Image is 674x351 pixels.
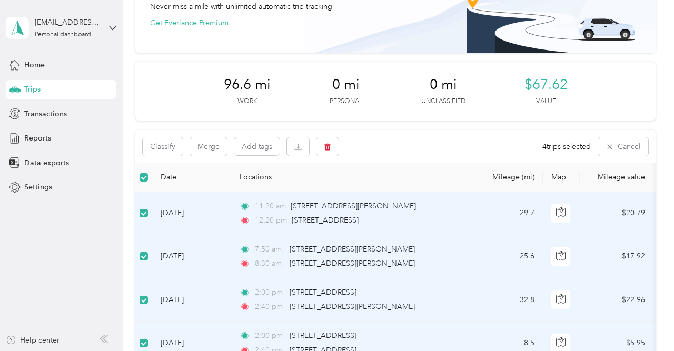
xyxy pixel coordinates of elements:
[473,235,543,278] td: 25.6
[580,192,653,235] td: $20.79
[290,331,356,340] span: [STREET_ADDRESS]
[473,278,543,322] td: 32.8
[152,163,231,192] th: Date
[598,137,648,156] button: Cancel
[255,287,285,298] span: 2:00 pm
[152,235,231,278] td: [DATE]
[35,32,91,38] div: Personal dashboard
[255,200,286,212] span: 11:20 am
[615,292,674,351] iframe: Everlance-gr Chat Button Frame
[430,76,457,93] span: 0 mi
[152,278,231,322] td: [DATE]
[290,288,356,297] span: [STREET_ADDRESS]
[150,1,332,12] p: Never miss a mile with unlimited automatic trip tracking
[255,244,285,255] span: 7:50 am
[143,137,183,156] button: Classify
[473,163,543,192] th: Mileage (mi)
[24,84,41,95] span: Trips
[580,235,653,278] td: $17.92
[255,330,285,342] span: 2:00 pm
[542,141,591,152] span: 4 trips selected
[231,163,473,192] th: Locations
[190,137,227,156] button: Merge
[290,259,415,268] span: [STREET_ADDRESS][PERSON_NAME]
[24,133,51,144] span: Reports
[473,192,543,235] td: 29.7
[536,97,556,106] p: Value
[24,59,45,71] span: Home
[255,258,285,269] span: 8:30 am
[290,245,415,254] span: [STREET_ADDRESS][PERSON_NAME]
[6,335,60,346] button: Help center
[290,302,415,311] span: [STREET_ADDRESS][PERSON_NAME]
[421,97,465,106] p: Unclassified
[24,157,69,168] span: Data exports
[35,17,101,28] div: [EMAIL_ADDRESS][DOMAIN_NAME]
[524,76,568,93] span: $67.62
[150,17,229,28] button: Get Everlance Premium
[24,182,52,193] span: Settings
[24,108,67,119] span: Transactions
[580,278,653,322] td: $22.96
[291,202,416,210] span: [STREET_ADDRESS][PERSON_NAME]
[543,163,580,192] th: Map
[580,163,653,192] th: Mileage value
[152,192,231,235] td: [DATE]
[330,97,362,106] p: Personal
[255,301,285,313] span: 2:40 pm
[255,215,287,226] span: 12:20 pm
[237,97,257,106] p: Work
[224,76,271,93] span: 96.6 mi
[234,137,280,155] button: Add tags
[292,216,359,225] span: [STREET_ADDRESS]
[332,76,360,93] span: 0 mi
